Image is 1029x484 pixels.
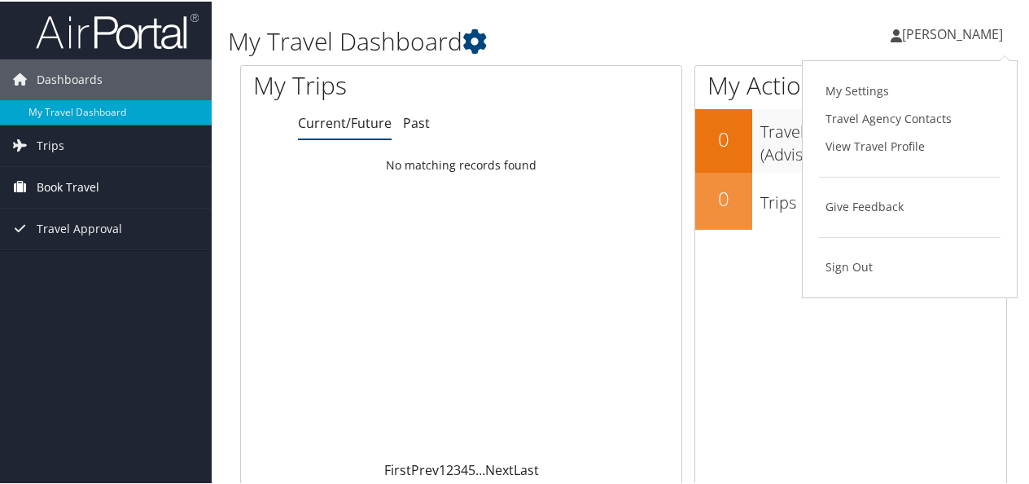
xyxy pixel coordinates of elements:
[485,460,514,477] a: Next
[902,24,1003,42] span: [PERSON_NAME]
[695,183,752,211] h2: 0
[695,124,752,152] h2: 0
[37,58,103,99] span: Dashboards
[461,460,468,477] a: 4
[760,182,1006,213] h3: Trips Missing Hotels
[453,460,461,477] a: 3
[468,460,475,477] a: 5
[819,76,1001,103] a: My Settings
[241,149,681,178] td: No matching records found
[695,108,1006,170] a: 0Travel Approvals Pending (Advisor Booked)
[228,23,755,57] h1: My Travel Dashboard
[439,460,446,477] a: 1
[760,111,1006,165] h3: Travel Approvals Pending (Advisor Booked)
[819,191,1001,219] a: Give Feedback
[819,131,1001,159] a: View Travel Profile
[384,460,411,477] a: First
[891,8,1019,57] a: [PERSON_NAME]
[36,11,199,49] img: airportal-logo.png
[37,207,122,248] span: Travel Approval
[37,124,64,165] span: Trips
[37,165,99,206] span: Book Travel
[411,460,439,477] a: Prev
[695,171,1006,228] a: 0Trips Missing Hotels
[695,67,1006,101] h1: My Action Items
[819,103,1001,131] a: Travel Agency Contacts
[514,460,539,477] a: Last
[298,112,392,130] a: Current/Future
[819,252,1001,279] a: Sign Out
[446,460,453,477] a: 2
[403,112,430,130] a: Past
[475,460,485,477] span: …
[253,67,486,101] h1: My Trips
